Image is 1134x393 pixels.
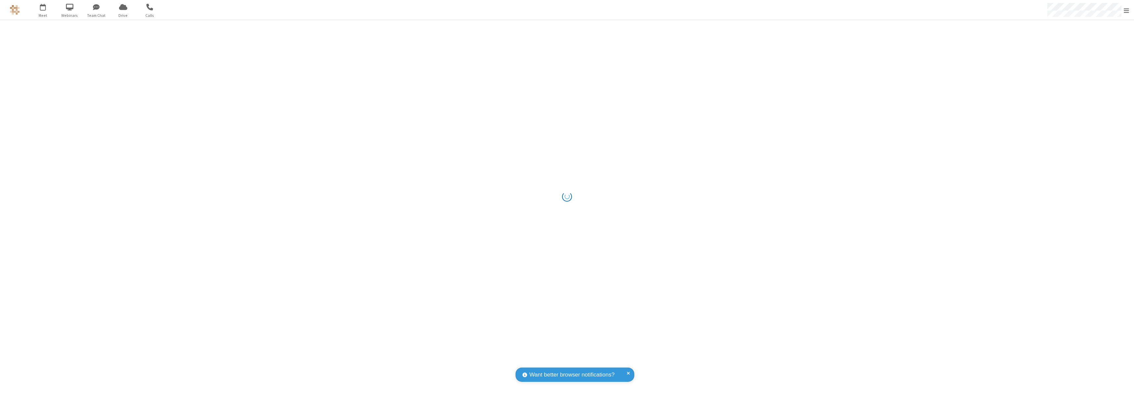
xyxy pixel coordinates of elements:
[10,5,20,15] img: QA Selenium DO NOT DELETE OR CHANGE
[1118,376,1129,388] iframe: Chat
[529,371,614,379] span: Want better browser notifications?
[111,13,135,18] span: Drive
[57,13,82,18] span: Webinars
[84,13,109,18] span: Team Chat
[137,13,162,18] span: Calls
[31,13,55,18] span: Meet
